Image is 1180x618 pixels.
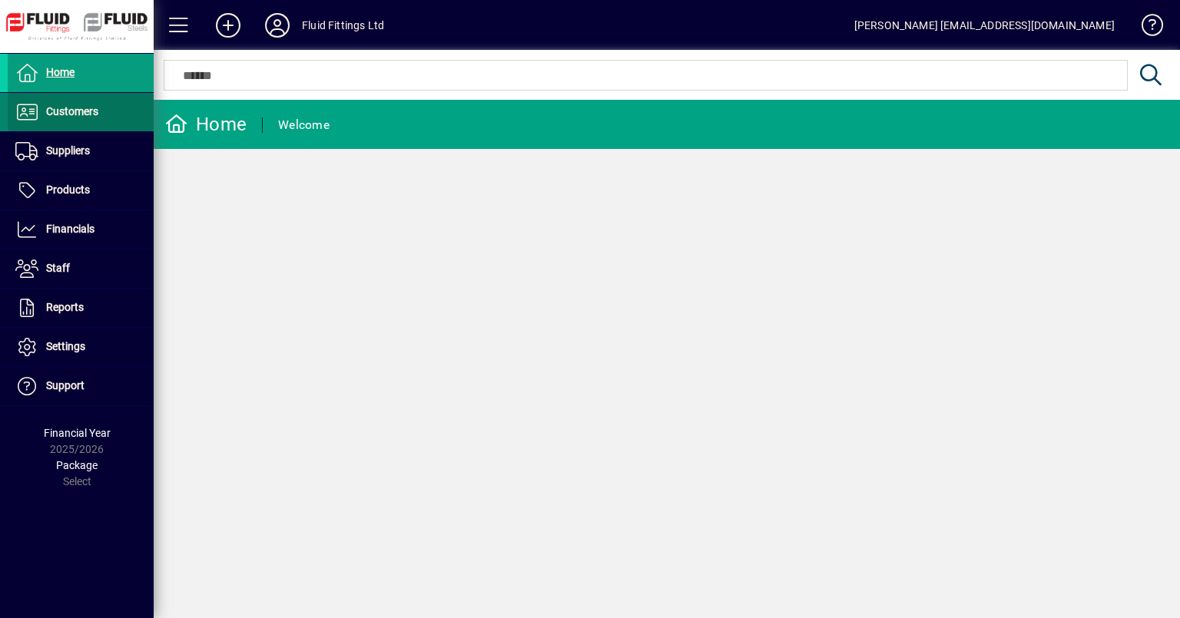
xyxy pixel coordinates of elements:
[8,289,154,327] a: Reports
[165,112,247,137] div: Home
[8,132,154,170] a: Suppliers
[46,105,98,117] span: Customers
[204,12,253,39] button: Add
[46,340,85,352] span: Settings
[46,183,90,196] span: Products
[8,171,154,210] a: Products
[46,262,70,274] span: Staff
[46,66,75,78] span: Home
[44,427,111,439] span: Financial Year
[253,12,302,39] button: Profile
[302,13,384,38] div: Fluid Fittings Ltd
[8,210,154,249] a: Financials
[8,93,154,131] a: Customers
[278,113,330,137] div: Welcome
[1130,3,1161,53] a: Knowledge Base
[8,328,154,366] a: Settings
[8,250,154,288] a: Staff
[46,301,84,313] span: Reports
[46,379,85,392] span: Support
[854,13,1115,38] div: [PERSON_NAME] [EMAIL_ADDRESS][DOMAIN_NAME]
[46,223,94,235] span: Financials
[56,459,98,471] span: Package
[46,144,90,157] span: Suppliers
[8,367,154,405] a: Support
